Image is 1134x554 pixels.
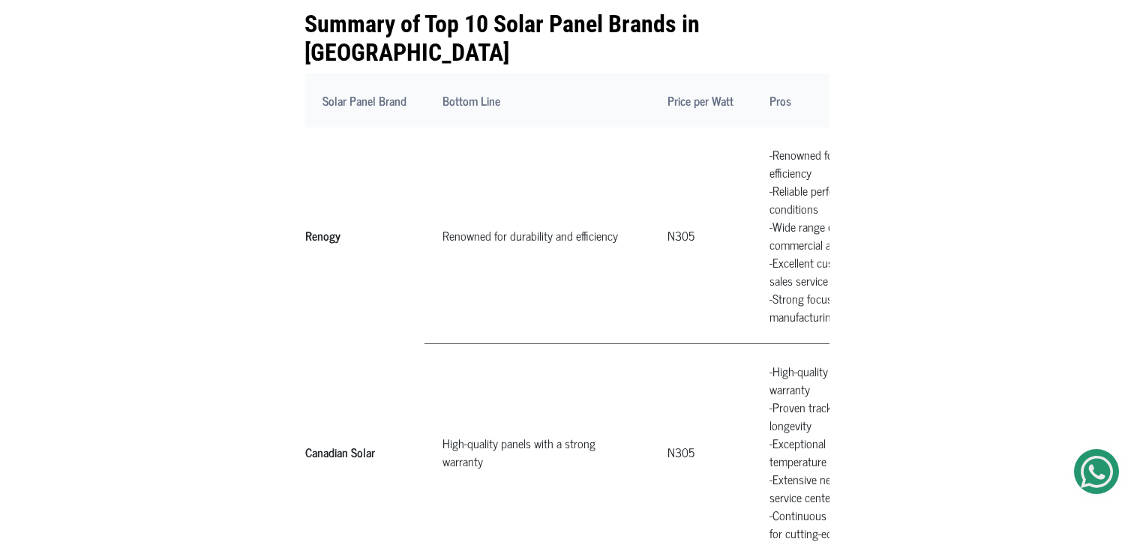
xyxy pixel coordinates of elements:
th: Pros [751,73,976,127]
th: Renogy [304,127,424,344]
th: Bottom Line [424,73,649,127]
th: Solar Panel Brand [304,73,424,127]
b: Summary of Top 10 Solar Panel Brands in [GEOGRAPHIC_DATA] [304,10,700,67]
td: -Renowned for durability and efficiency -Reliable performance in diverse weather conditions -Wide... [751,127,976,344]
th: Price per Watt [649,73,751,127]
img: Get Started On Earthbond Via Whatsapp [1081,456,1113,488]
td: N305 [649,127,751,344]
td: Renowned for durability and efficiency [424,127,649,344]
